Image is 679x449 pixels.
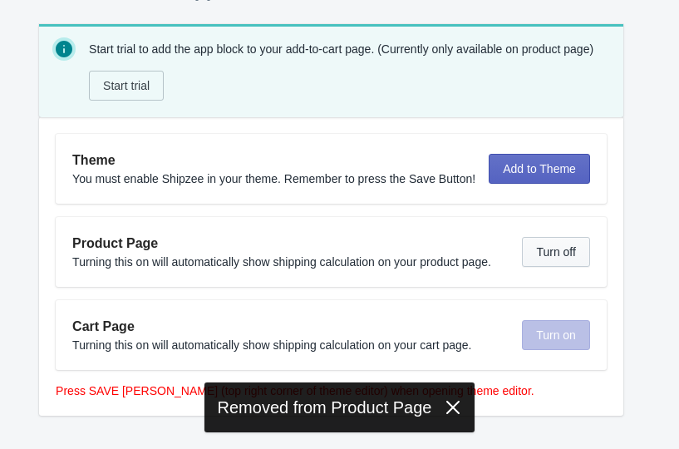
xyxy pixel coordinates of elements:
div: Start trial to add the app block to your add-to-cart page. (Currently only available on product p... [89,37,610,104]
button: Turn off [522,237,589,267]
span: Turning this on will automatically show shipping calculation on your cart page. [72,338,471,352]
div: Removed from Product Page [204,382,475,432]
h2: Theme [72,150,475,170]
h2: Product Page [72,234,509,254]
h2: Cart Page [72,317,509,337]
span: You must enable Shipzee in your theme. [72,172,281,185]
p: Press SAVE [PERSON_NAME] (top right corner of theme editor) when opening theme editor. [56,382,607,399]
span: Start trial [103,79,150,92]
span: Add to Theme [503,162,576,175]
span: Turning this on will automatically show shipping calculation on your product page. [72,255,491,269]
span: Turn off [536,245,575,259]
span: Remember to press the Save Button! [284,172,475,185]
button: Start trial [89,71,164,101]
button: Add to Theme [489,154,590,184]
